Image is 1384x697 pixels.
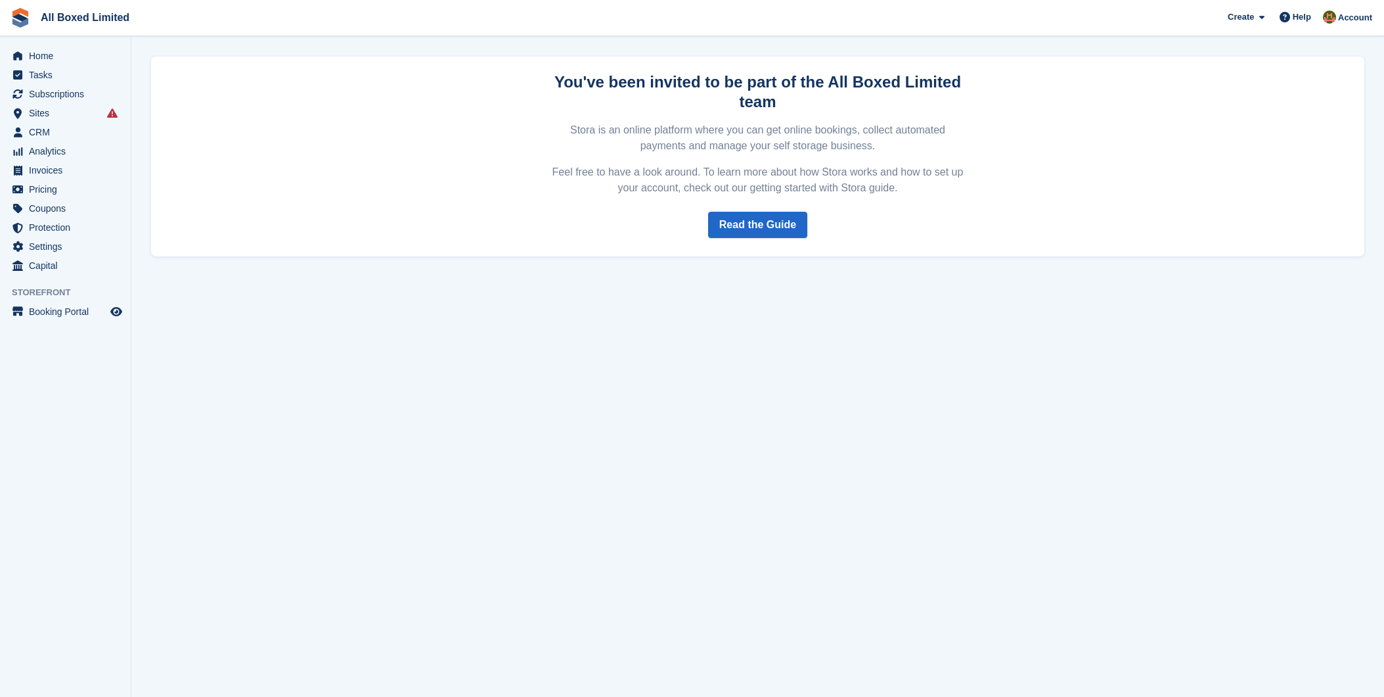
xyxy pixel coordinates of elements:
a: menu [7,256,124,275]
i: Smart entry sync failures have occurred [107,108,118,118]
a: Preview store [108,304,124,320]
a: Read the Guide [708,212,807,238]
a: All Boxed Limited [35,7,135,28]
a: menu [7,199,124,218]
p: Feel free to have a look around. To learn more about how Stora works and how to set up your accou... [550,164,966,196]
a: menu [7,161,124,180]
span: Coupons [29,199,108,218]
a: menu [7,123,124,141]
p: Stora is an online platform where you can get online bookings, collect automated payments and man... [550,122,966,154]
span: CRM [29,123,108,141]
span: Settings [29,237,108,256]
a: menu [7,85,124,103]
span: Sites [29,104,108,122]
span: Storefront [12,286,131,299]
span: Pricing [29,180,108,199]
a: menu [7,66,124,84]
span: Capital [29,256,108,275]
span: Protection [29,218,108,237]
span: Subscriptions [29,85,108,103]
a: menu [7,47,124,65]
a: menu [7,218,124,237]
img: Sharon Hawkins [1323,11,1336,24]
img: stora-icon-8386f47178a22dfd0bd8f6a31ec36ba5ce8667c1dd55bd0f319d3a0aa187defe.svg [11,8,30,28]
span: Account [1338,11,1372,24]
strong: You've been invited to be part of the All Boxed Limited team [554,73,961,110]
a: menu [7,302,124,321]
a: menu [7,237,124,256]
span: Analytics [29,142,108,160]
a: menu [7,142,124,160]
a: menu [7,104,124,122]
span: Create [1228,11,1254,24]
span: Help [1293,11,1311,24]
span: Invoices [29,161,108,180]
span: Home [29,47,108,65]
a: menu [7,180,124,199]
span: Tasks [29,66,108,84]
span: Booking Portal [29,302,108,321]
